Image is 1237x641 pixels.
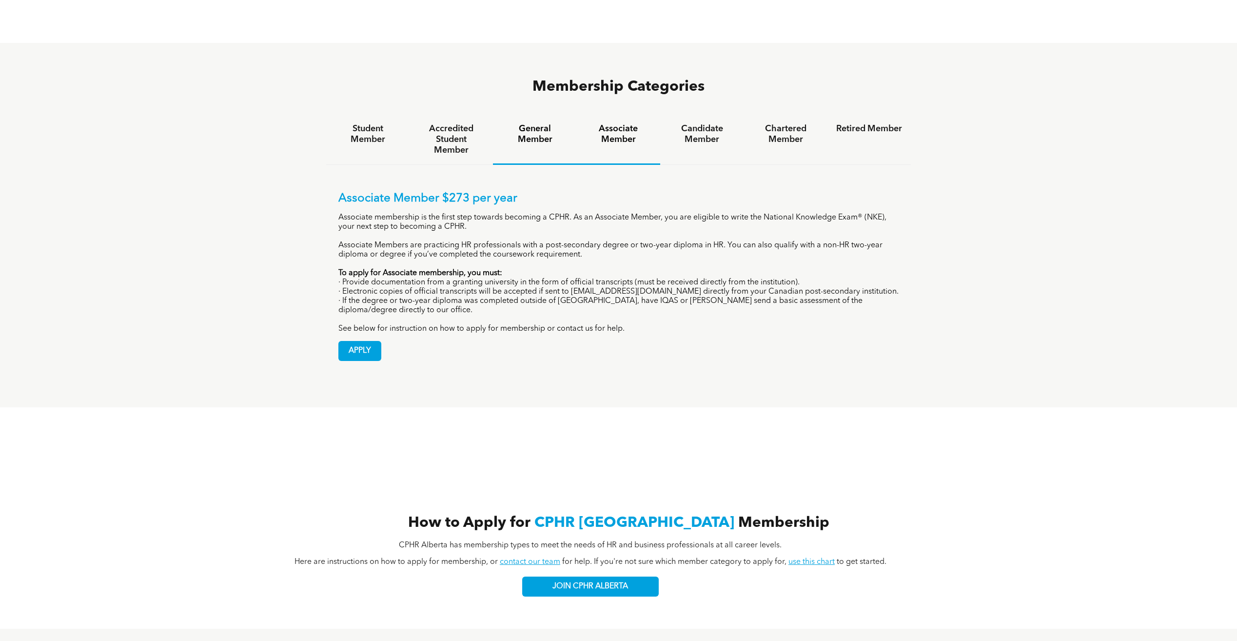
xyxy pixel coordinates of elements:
[338,278,899,287] p: · Provide documentation from a granting university in the form of official transcripts (must be r...
[335,123,401,145] h4: Student Member
[338,241,899,260] p: Associate Members are practicing HR professionals with a post-secondary degree or two-year diplom...
[338,269,502,277] strong: To apply for Associate membership, you must:
[753,123,819,145] h4: Chartered Member
[562,558,786,566] span: for help. If you're not sure which member category to apply for,
[788,558,835,566] a: use this chart
[338,297,899,315] p: · If the degree or two-year diploma was completed outside of [GEOGRAPHIC_DATA], have IQAS or [PER...
[669,123,735,145] h4: Candidate Member
[338,287,899,297] p: · Electronic copies of official transcripts will be accepted if sent to [EMAIL_ADDRESS][DOMAIN_NA...
[399,541,782,549] span: CPHR Alberta has membership types to meet the needs of HR and business professionals at all caree...
[418,123,484,156] h4: Accredited Student Member
[532,80,705,94] span: Membership Categories
[338,213,899,232] p: Associate membership is the first step towards becoming a CPHR. As an Associate Member, you are e...
[500,558,560,566] a: contact our team
[502,123,568,145] h4: General Member
[586,123,651,145] h4: Associate Member
[534,516,734,530] span: CPHR [GEOGRAPHIC_DATA]
[552,582,628,591] span: JOIN CPHR ALBERTA
[836,123,902,134] h4: Retired Member
[408,516,530,530] span: How to Apply for
[837,558,886,566] span: to get started.
[339,341,381,361] span: APPLY
[338,192,899,206] p: Associate Member $273 per year
[738,516,829,530] span: Membership
[522,577,659,597] a: JOIN CPHR ALBERTA
[295,558,498,566] span: Here are instructions on how to apply for membership, or
[338,324,899,334] p: See below for instruction on how to apply for membership or contact us for help.
[338,341,381,361] a: APPLY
